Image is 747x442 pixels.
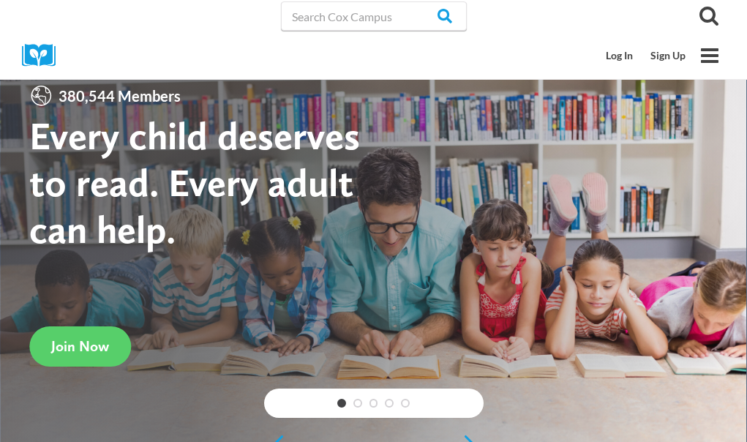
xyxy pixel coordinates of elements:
span: Join Now [51,337,109,355]
span: 380,544 Members [53,84,187,108]
input: Search Cox Campus [281,1,467,31]
a: 5 [401,399,410,408]
a: 4 [385,399,394,408]
a: Join Now [29,326,131,367]
a: Sign Up [642,42,694,70]
nav: Secondary Mobile Navigation [597,42,694,70]
a: 2 [353,399,362,408]
button: Open menu [694,40,725,71]
a: 1 [337,399,346,408]
strong: Every child deserves to read. Every adult can help. [29,112,360,252]
a: Log In [597,42,642,70]
a: 3 [369,399,378,408]
img: Cox Campus [22,44,66,67]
